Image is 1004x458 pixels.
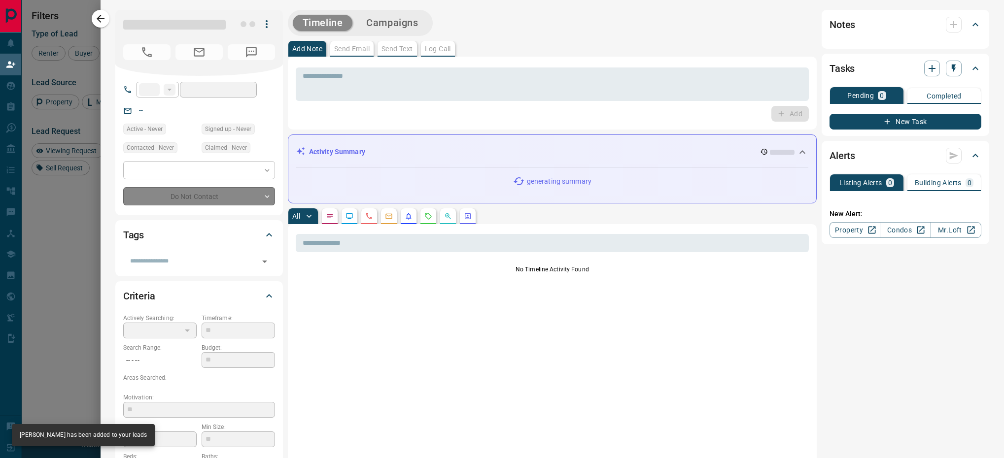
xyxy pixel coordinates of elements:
span: Claimed - Never [205,143,247,153]
span: No Number [228,44,275,60]
p: Activity Summary [309,147,365,157]
div: Activity Summary [296,143,808,161]
div: Criteria [123,284,275,308]
div: Alerts [830,144,981,167]
button: Timeline [293,15,353,31]
div: Do Not Contact [123,187,275,205]
a: Property [830,222,880,238]
p: Budget: [202,343,275,352]
span: Active - Never [127,124,163,134]
p: Search Range: [123,343,197,352]
div: [PERSON_NAME] has been added to your leads [20,427,147,443]
p: -- - -- [123,352,197,368]
div: Tags [123,223,275,247]
button: New Task [830,114,981,130]
svg: Notes [326,212,334,220]
p: Pending [847,92,874,99]
button: Open [258,255,272,268]
svg: Opportunities [444,212,452,220]
span: Signed up - Never [205,124,251,134]
svg: Listing Alerts [405,212,413,220]
div: Notes [830,13,981,36]
span: No Number [123,44,171,60]
p: Add Note [292,45,322,52]
p: generating summary [527,176,591,187]
h2: Tags [123,227,144,243]
h2: Notes [830,17,855,33]
p: Timeframe: [202,314,275,323]
p: Areas Searched: [123,373,275,382]
h2: Tasks [830,61,855,76]
p: All [292,213,300,220]
p: New Alert: [830,209,981,219]
p: 0 [888,179,892,186]
span: Contacted - Never [127,143,174,153]
p: Building Alerts [915,179,962,186]
svg: Emails [385,212,393,220]
h2: Criteria [123,288,155,304]
a: -- [139,106,143,114]
p: No Timeline Activity Found [296,265,809,274]
h2: Alerts [830,148,855,164]
div: Tasks [830,57,981,80]
p: Min Size: [202,423,275,431]
p: 0 [968,179,971,186]
p: Completed [927,93,962,99]
a: Mr.Loft [931,222,981,238]
svg: Lead Browsing Activity [346,212,353,220]
p: Home Type: [123,423,197,431]
p: Listing Alerts [839,179,882,186]
p: Motivation: [123,393,275,402]
p: Actively Searching: [123,314,197,323]
a: Condos [880,222,931,238]
p: 0 [880,92,884,99]
svg: Requests [424,212,432,220]
svg: Agent Actions [464,212,472,220]
button: Campaigns [356,15,428,31]
svg: Calls [365,212,373,220]
span: No Email [175,44,223,60]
